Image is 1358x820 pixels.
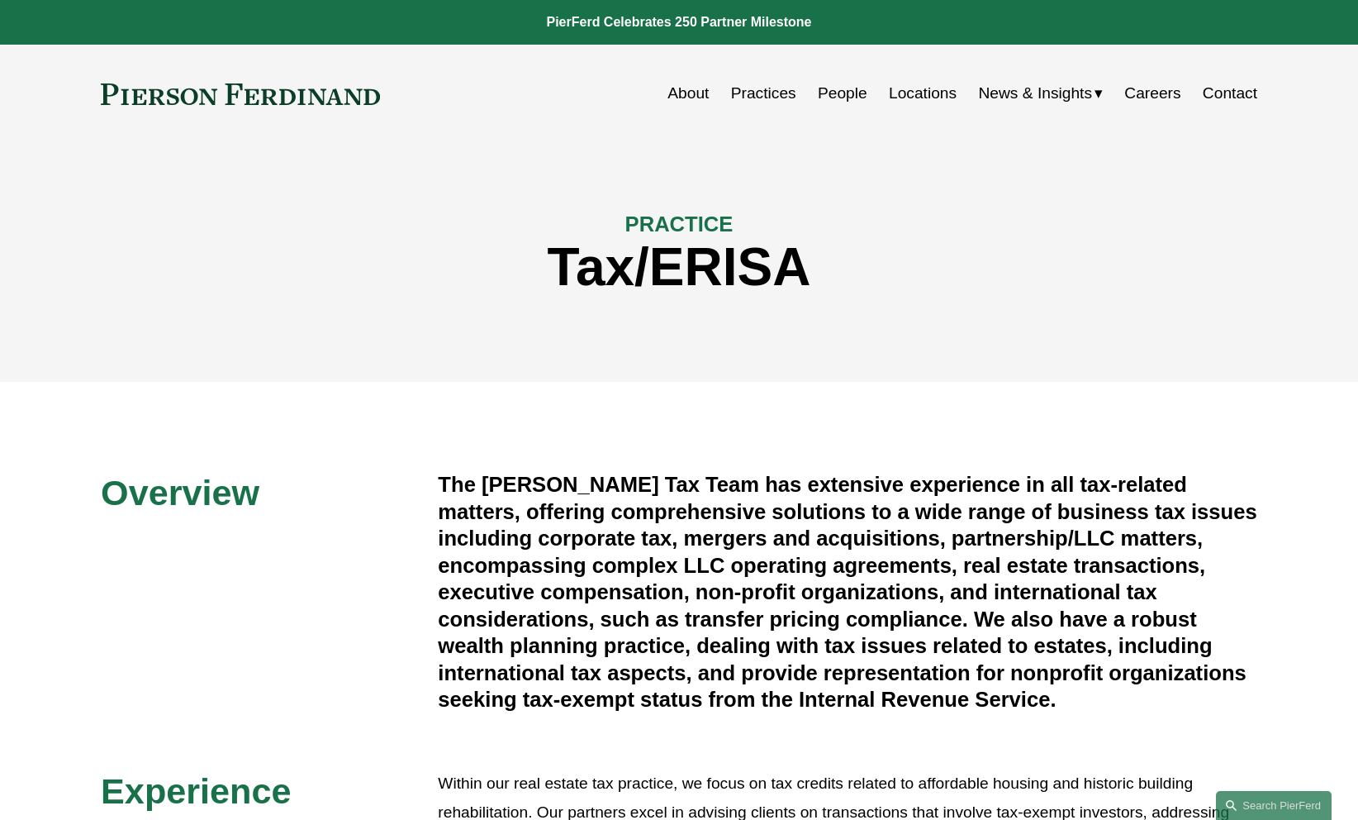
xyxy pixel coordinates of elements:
[1124,78,1180,109] a: Careers
[889,78,957,109] a: Locations
[101,473,259,512] span: Overview
[101,237,1257,298] h1: Tax/ERISA
[438,471,1257,713] h4: The [PERSON_NAME] Tax Team has extensive experience in all tax-related matters, offering comprehe...
[731,78,796,109] a: Practices
[667,78,709,109] a: About
[625,212,734,236] span: PRACTICE
[101,771,291,811] span: Experience
[978,78,1103,109] a: folder dropdown
[1203,78,1257,109] a: Contact
[1216,791,1332,820] a: Search this site
[818,78,867,109] a: People
[978,79,1092,108] span: News & Insights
